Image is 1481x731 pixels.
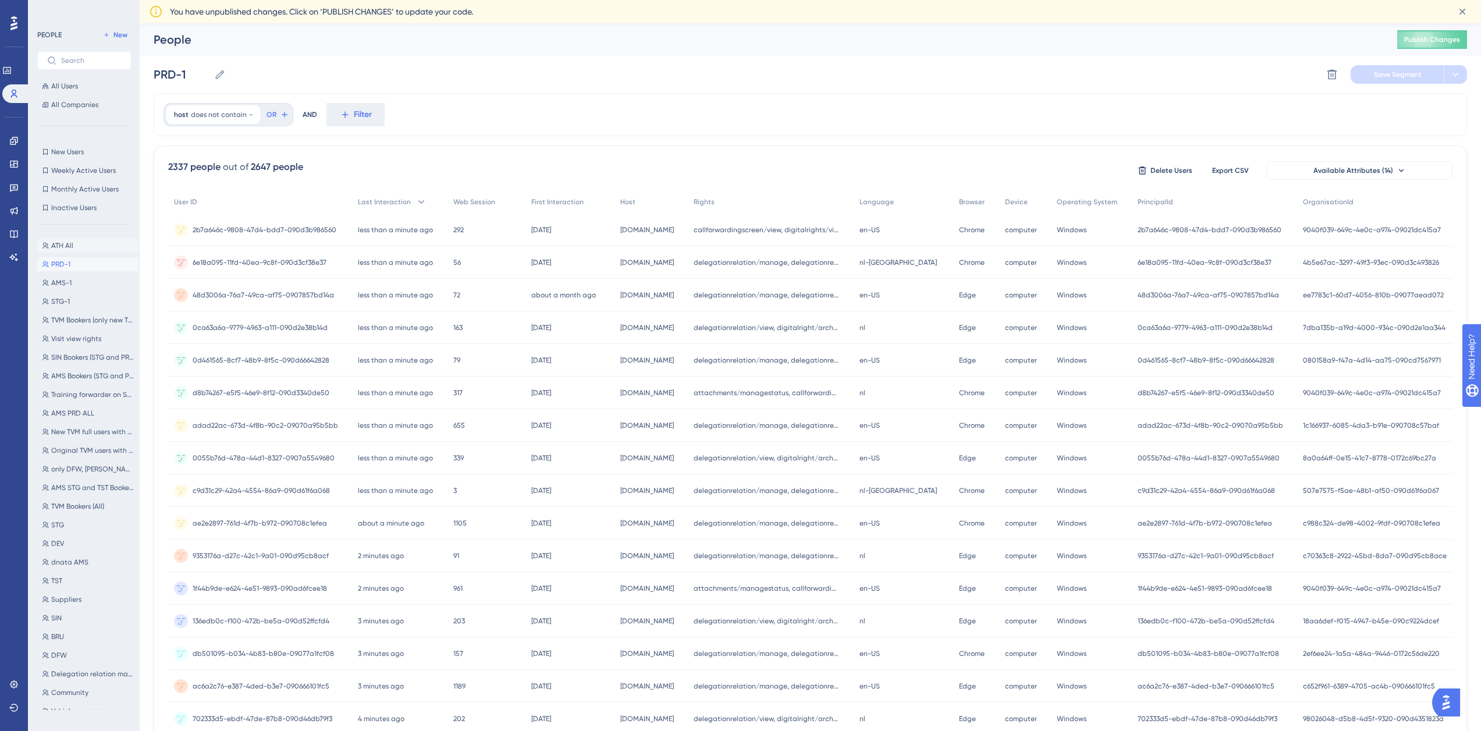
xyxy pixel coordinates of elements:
span: Training forwarder on STG [51,390,134,399]
span: Vehicle managers [51,707,109,716]
span: computer [1005,649,1037,658]
span: delegationrelation/manage, delegationrelation/view, digitalright/archive, digitalright/delegation... [694,290,839,300]
span: c9d31c29-42a4-4554-86a9-090d61f6a068 [193,486,330,495]
span: en-US [860,584,880,593]
span: Inactive Users [51,203,97,212]
span: AMS PRD ALL [51,409,94,418]
span: computer [1005,682,1037,691]
span: Edge [959,616,976,626]
span: delegationrelation/manage, delegationrelation/view, digitalright/archive, digitalright/delegation... [694,356,839,365]
button: SIN Bookers (STG and PRD) [37,350,138,364]
span: [DOMAIN_NAME] [620,453,674,463]
span: 0055b76d-478a-44d1-8327-0907a5549680 [193,453,335,463]
span: 56 [453,258,461,267]
span: delegationrelation/view, digitalright/archive, digitalright/delegation, digitalright/linking, dig... [694,616,839,626]
div: People [154,31,1368,48]
time: [DATE] [531,487,551,495]
time: 3 minutes ago [358,682,404,690]
span: First Interaction [531,197,584,207]
span: 0d461565-8cf7-48b9-8f5c-090d66642828 [193,356,329,365]
span: 7dba135b-a19d-4000-934c-090d2e1aa344 [1303,323,1446,332]
span: [DOMAIN_NAME] [620,421,674,430]
span: 48d3006a-76a7-49ca-af75-0907857bd14a [193,290,334,300]
time: less than a minute ago [358,454,433,462]
button: Inactive Users [37,201,132,215]
span: SIN [51,613,62,623]
span: c9d31c29-42a4-4554-86a9-090d61f6a068 [1138,486,1275,495]
span: delegationrelation/view, digitalright/archive, digitalright/delegation, digitalright/linking, dig... [694,323,839,332]
span: 2b7a646c-9808-47d4-bdd7-090d3b986560 [1138,225,1281,235]
button: Weekly Active Users [37,164,132,178]
button: TVM Bookers (All) [37,499,138,513]
span: Windows [1057,421,1086,430]
span: [DOMAIN_NAME] [620,388,674,398]
span: Edge [959,682,976,691]
span: All Users [51,81,78,91]
span: 1f44b9de-e624-4e51-9893-090ad6fcee18 [193,584,327,593]
button: Visit view rights [37,332,138,346]
span: only DFW, [PERSON_NAME] and SIN [51,464,134,474]
span: 339 [453,453,464,463]
span: Rights [694,197,715,207]
button: STG [37,518,138,532]
span: Chrome [959,421,985,430]
span: [DOMAIN_NAME] [620,225,674,235]
span: d8b74267-e5f5-46e9-8f12-090d3340de50 [1138,388,1274,398]
span: does not contain [191,110,247,119]
span: computer [1005,356,1037,365]
span: adad22ac-673d-4f8b-90c2-09070a95b5bb [1138,421,1283,430]
span: 9040f039-649c-4e0c-a974-09021dc415a7 [1303,388,1441,398]
span: All Companies [51,100,98,109]
span: Export CSV [1212,166,1249,175]
div: PEOPLE [37,30,62,40]
button: BRU [37,630,138,644]
time: [DATE] [531,617,551,625]
span: 6e18a095-11fd-40ea-9c8f-090d3cf38e37 [1138,258,1272,267]
span: Windows [1057,388,1086,398]
span: [DOMAIN_NAME] [620,486,674,495]
span: 136edb0c-f100-472b-be5a-090d52ffcfd4 [193,616,329,626]
span: Windows [1057,682,1086,691]
span: Language [860,197,894,207]
span: Delete Users [1150,166,1192,175]
span: Chrome [959,388,985,398]
span: 1c166937-6085-4da3-b91e-090708c57baf [1303,421,1439,430]
span: en-US [860,356,880,365]
span: Monthly Active Users [51,184,119,194]
span: Edge [959,584,976,593]
span: 18aa6def-f015-4947-b45e-090c9224dcef [1303,616,1439,626]
span: db501095-b034-4b83-b80e-09077a1fcf08 [193,649,334,658]
span: 292 [453,225,464,235]
button: DEV [37,537,138,551]
span: [DOMAIN_NAME] [620,356,674,365]
span: 507e7575-f5ae-48b1-af50-090d61f6a067 [1303,486,1439,495]
span: computer [1005,551,1037,560]
span: TVM Bookers (only new TVM) [51,315,134,325]
span: delegationrelation/manage, delegationrelation/view, digitalright/archive, digitalright/delegation... [694,551,839,560]
span: nl-[GEOGRAPHIC_DATA] [860,486,937,495]
span: computer [1005,323,1037,332]
button: Suppliers [37,592,138,606]
time: [DATE] [531,682,551,690]
span: Windows [1057,551,1086,560]
time: less than a minute ago [358,356,433,364]
button: Community [37,686,138,700]
span: Chrome [959,519,985,528]
span: nl-[GEOGRAPHIC_DATA] [860,258,937,267]
button: Vehicle managers [37,704,138,718]
span: delegationrelation/view, digitalright/archive, digitalright/delegation, digitalright/linking, dig... [694,714,839,723]
button: New TVM full users with external drivers and vehicle management [37,425,138,439]
span: 2b7a646c-9808-47d4-bdd7-090d3b986560 [193,225,336,235]
span: PRD-1 [51,260,70,269]
span: nl [860,616,865,626]
span: New TVM full users with external drivers and vehicle management [51,427,134,437]
span: host [174,110,189,119]
span: 702333d5-ebdf-47de-87b8-090d46db79f3 [1138,714,1277,723]
span: en-US [860,290,880,300]
span: SIN Bookers (STG and PRD) [51,353,134,362]
button: AMS-1 [37,276,138,290]
span: Edge [959,714,976,723]
span: computer [1005,388,1037,398]
span: c70363c8-2922-45bd-8da7-090d95cb8ace [1303,551,1447,560]
span: [DOMAIN_NAME] [620,616,674,626]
